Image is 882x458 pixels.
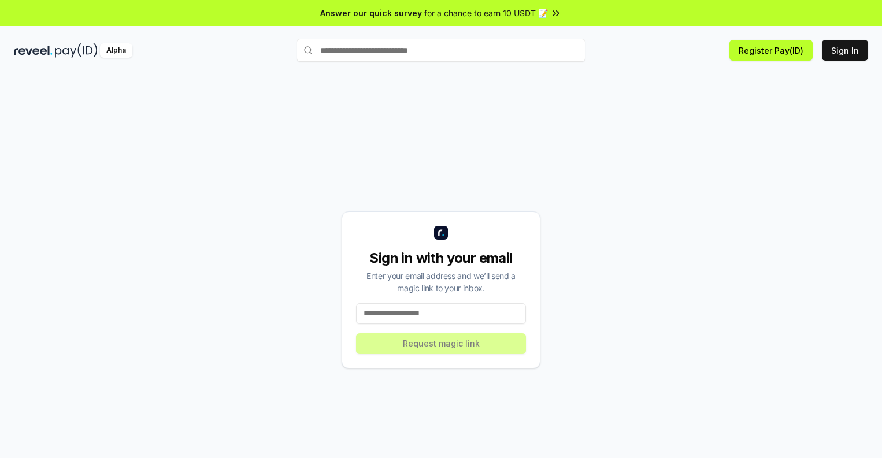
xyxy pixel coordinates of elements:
span: Answer our quick survey [320,7,422,19]
img: logo_small [434,226,448,240]
img: pay_id [55,43,98,58]
button: Sign In [822,40,868,61]
div: Alpha [100,43,132,58]
span: for a chance to earn 10 USDT 📝 [424,7,548,19]
div: Enter your email address and we’ll send a magic link to your inbox. [356,270,526,294]
button: Register Pay(ID) [729,40,813,61]
div: Sign in with your email [356,249,526,267]
img: reveel_dark [14,43,53,58]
